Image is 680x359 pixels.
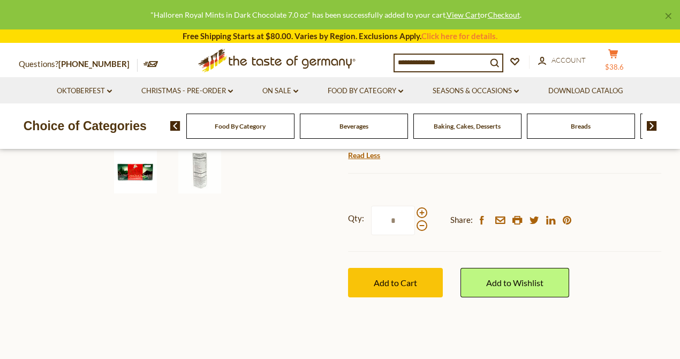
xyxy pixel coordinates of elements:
[605,63,624,71] span: $38.6
[538,55,586,66] a: Account
[434,122,501,130] a: Baking, Cakes, Desserts
[57,85,112,97] a: Oktoberfest
[348,212,364,225] strong: Qty:
[571,122,591,130] a: Breads
[665,13,671,19] a: ×
[114,151,157,193] img: Halloren Royal Mints in Dark Chocolate 7.0 oz
[19,57,138,71] p: Questions?
[262,85,298,97] a: On Sale
[450,213,473,227] span: Share:
[339,122,368,130] a: Beverages
[348,150,380,161] a: Read Less
[551,56,586,64] span: Account
[178,151,221,193] img: Halloren Royal Mints in Dark Chocolate 7.0 oz
[371,206,415,235] input: Qty:
[647,121,657,131] img: next arrow
[488,10,520,19] a: Checkout
[597,49,629,76] button: $38.6
[433,85,519,97] a: Seasons & Occasions
[460,268,569,297] a: Add to Wishlist
[447,10,480,19] a: View Cart
[421,31,497,41] a: Click here for details.
[374,278,417,288] span: Add to Cart
[348,268,443,297] button: Add to Cart
[548,85,623,97] a: Download Catalog
[328,85,403,97] a: Food By Category
[58,59,130,69] a: [PHONE_NUMBER]
[170,121,180,131] img: previous arrow
[141,85,233,97] a: Christmas - PRE-ORDER
[215,122,266,130] a: Food By Category
[9,9,663,21] div: "Halloren Royal Mints in Dark Chocolate 7.0 oz" has been successfully added to your cart. or .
